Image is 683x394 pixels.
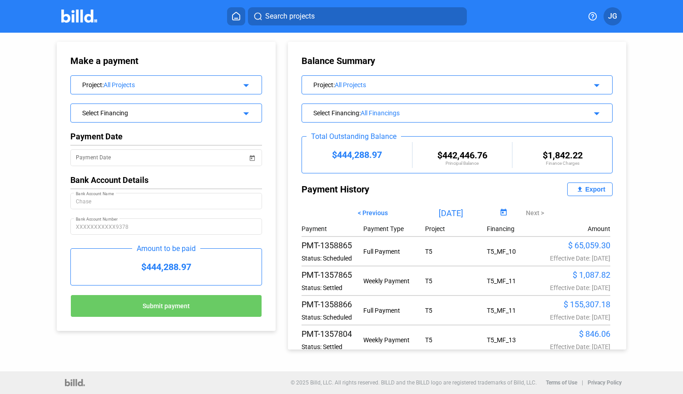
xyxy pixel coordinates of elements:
[513,161,612,166] div: Finance Charges
[302,149,412,160] div: $444,288.97
[359,109,361,117] span: :
[513,150,612,161] div: $1,842.22
[413,161,512,166] div: Principal Balance
[351,205,395,221] button: < Previous
[70,295,262,317] button: Submit payment
[70,55,185,66] div: Make a payment
[588,379,622,386] b: Privacy Policy
[487,277,549,285] div: T5_MF_11
[487,336,549,344] div: T5_MF_13
[102,81,104,89] span: :
[239,79,250,89] mat-icon: arrow_drop_down
[487,225,549,232] div: Financing
[265,11,315,22] span: Search projects
[132,244,200,253] div: Amount to be paid
[302,329,363,339] div: PMT-1357804
[497,207,510,219] button: Open calendar
[549,241,610,250] div: $ 65,059.30
[425,248,487,255] div: T5
[363,225,425,232] div: Payment Type
[549,284,610,291] div: Effective Date: [DATE]
[302,284,363,291] div: Status: Settled
[549,255,610,262] div: Effective Date: [DATE]
[363,277,425,285] div: Weekly Payment
[302,55,613,66] div: Balance Summary
[363,248,425,255] div: Full Payment
[313,79,572,89] div: Project
[358,209,388,217] span: < Previous
[302,255,363,262] div: Status: Scheduled
[582,379,583,386] p: |
[526,209,544,217] span: Next >
[82,79,233,89] div: Project
[70,175,262,185] div: Bank Account Details
[487,248,549,255] div: T5_MF_10
[549,300,610,309] div: $ 155,307.18
[65,379,84,386] img: logo
[302,225,363,232] div: Payment
[248,148,257,157] button: Open calendar
[574,184,585,195] mat-icon: file_upload
[104,81,233,89] div: All Projects
[363,336,425,344] div: Weekly Payment
[307,132,401,141] div: Total Outstanding Balance
[549,343,610,350] div: Effective Date: [DATE]
[590,79,601,89] mat-icon: arrow_drop_down
[302,241,363,250] div: PMT-1358865
[302,182,457,196] div: Payment History
[61,10,97,23] img: Billd Company Logo
[302,343,363,350] div: Status: Settled
[413,150,512,161] div: $442,446.76
[302,270,363,280] div: PMT-1357865
[143,303,190,310] span: Submit payment
[608,11,617,22] span: JG
[82,108,233,117] div: Select Financing
[291,379,537,386] p: © 2025 Billd, LLC. All rights reserved. BILLD and the BILLD logo are registered trademarks of Bil...
[604,7,622,25] button: JG
[425,277,487,285] div: T5
[590,107,601,118] mat-icon: arrow_drop_down
[549,329,610,339] div: $ 846.06
[71,249,261,285] div: $444,288.97
[361,109,572,117] div: All Financings
[313,108,572,117] div: Select Financing
[335,81,572,89] div: All Projects
[363,307,425,314] div: Full Payment
[549,270,610,280] div: $ 1,087.82
[302,300,363,309] div: PMT-1358866
[248,7,467,25] button: Search projects
[70,132,262,141] div: Payment Date
[546,379,577,386] b: Terms of Use
[588,225,610,232] div: Amount
[425,225,487,232] div: Project
[425,336,487,344] div: T5
[239,107,250,118] mat-icon: arrow_drop_down
[585,186,605,193] div: Export
[487,307,549,314] div: T5_MF_11
[302,314,363,321] div: Status: Scheduled
[567,182,613,196] button: Export
[333,81,335,89] span: :
[549,314,610,321] div: Effective Date: [DATE]
[425,307,487,314] div: T5
[519,205,551,221] button: Next >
